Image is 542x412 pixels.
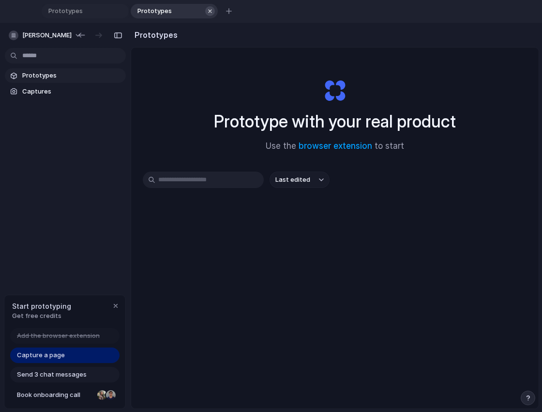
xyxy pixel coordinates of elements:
a: Book onboarding call [10,387,120,403]
button: [PERSON_NAME] [5,28,87,43]
h1: Prototype with your real product [214,109,456,134]
span: Send 3 chat messages [17,370,87,380]
span: Add the browser extension [17,331,100,341]
div: Nicole Kubica [96,389,108,401]
div: Christian Iacullo [105,389,117,401]
button: Last edited [270,172,330,188]
span: [PERSON_NAME] [22,31,72,40]
span: Prototypes [134,6,202,16]
span: Get free credits [12,311,71,321]
span: Use the to start [266,140,404,153]
span: Book onboarding call [17,390,93,400]
span: Prototypes [22,71,122,80]
div: Prototypes [131,4,218,18]
div: Prototypes [42,4,129,18]
span: Captures [22,87,122,96]
h2: Prototypes [131,29,178,41]
span: Start prototyping [12,301,71,311]
a: Prototypes [5,68,126,83]
a: Captures [5,84,126,99]
span: Capture a page [17,350,65,360]
span: Prototypes [45,6,113,16]
span: Last edited [275,175,310,185]
a: browser extension [299,141,372,151]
